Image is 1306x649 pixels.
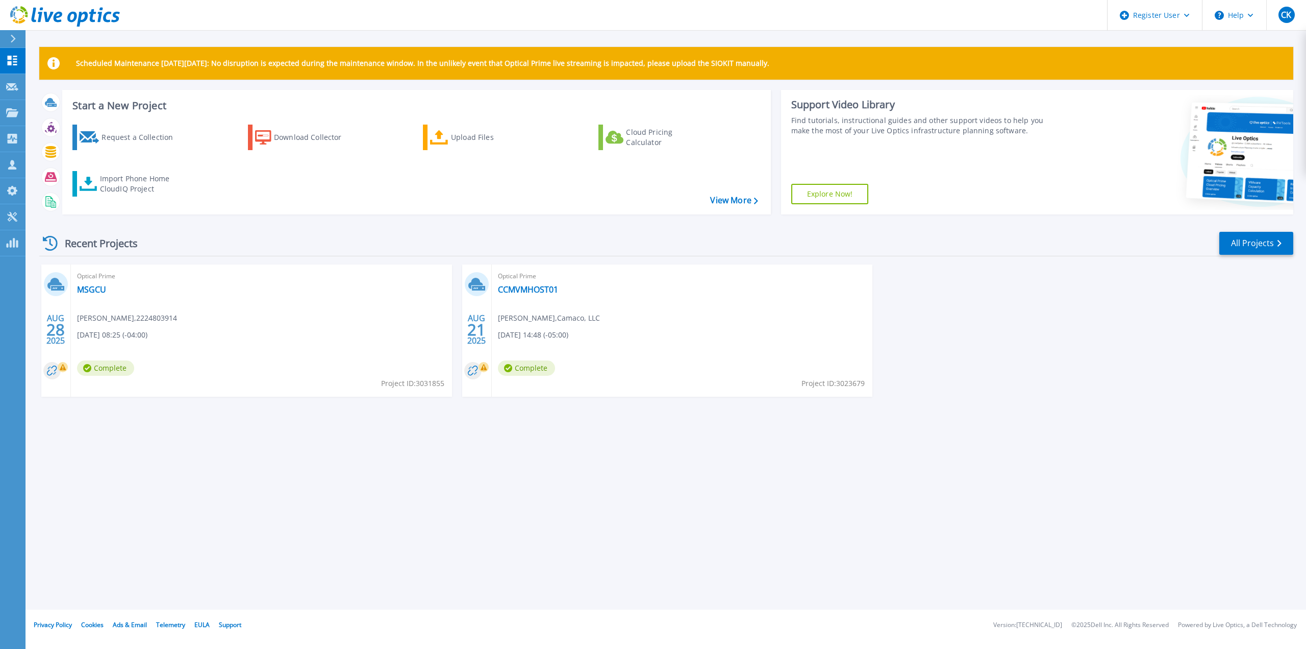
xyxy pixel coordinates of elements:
[801,378,865,389] span: Project ID: 3023679
[791,184,869,204] a: Explore Now!
[710,196,758,205] a: View More
[46,325,65,334] span: 28
[993,622,1062,629] li: Version: [TECHNICAL_ID]
[381,378,444,389] span: Project ID: 3031855
[423,125,537,150] a: Upload Files
[156,620,185,629] a: Telemetry
[467,311,486,348] div: AUG 2025
[77,271,446,282] span: Optical Prime
[1219,232,1293,255] a: All Projects
[219,620,241,629] a: Support
[498,329,568,341] span: [DATE] 14:48 (-05:00)
[194,620,210,629] a: EULA
[113,620,147,629] a: Ads & Email
[1281,11,1291,19] span: CK
[77,284,106,295] a: MSGCU
[451,127,533,148] div: Upload Files
[1178,622,1297,629] li: Powered by Live Optics, a Dell Technology
[77,313,177,324] span: [PERSON_NAME] , 2224803914
[498,360,555,376] span: Complete
[498,284,558,295] a: CCMVMHOST01
[76,59,769,67] p: Scheduled Maintenance [DATE][DATE]: No disruption is expected during the maintenance window. In t...
[46,311,65,348] div: AUG 2025
[72,100,758,111] h3: Start a New Project
[39,231,152,256] div: Recent Projects
[1071,622,1169,629] li: © 2025 Dell Inc. All Rights Reserved
[72,125,186,150] a: Request a Collection
[102,127,183,148] div: Request a Collection
[498,313,600,324] span: [PERSON_NAME] , Camaco, LLC
[274,127,356,148] div: Download Collector
[791,98,1056,111] div: Support Video Library
[791,115,1056,136] div: Find tutorials, instructional guides and other support videos to help you make the most of your L...
[626,127,708,148] div: Cloud Pricing Calculator
[34,620,72,629] a: Privacy Policy
[598,125,712,150] a: Cloud Pricing Calculator
[81,620,104,629] a: Cookies
[77,360,134,376] span: Complete
[467,325,486,334] span: 21
[77,329,147,341] span: [DATE] 08:25 (-04:00)
[498,271,867,282] span: Optical Prime
[100,174,180,194] div: Import Phone Home CloudIQ Project
[248,125,362,150] a: Download Collector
